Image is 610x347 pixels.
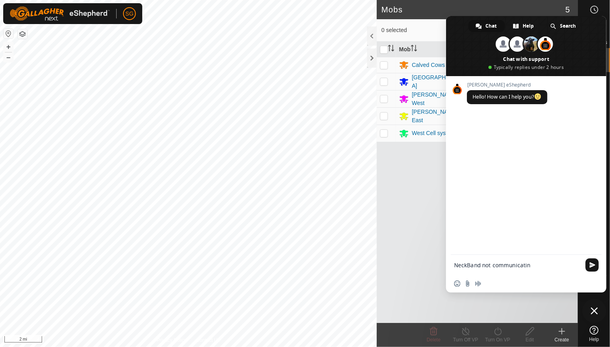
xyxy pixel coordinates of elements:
[473,93,542,100] span: Hello! How can I help you?
[18,29,27,39] button: Map Layers
[482,336,514,343] div: Turn On VP
[196,337,220,344] a: Contact Us
[523,20,534,32] span: Help
[4,29,13,38] button: Reset Map
[157,337,187,344] a: Privacy Policy
[454,262,581,269] textarea: Compose your message...
[506,20,542,32] div: Help
[486,20,497,32] span: Chat
[10,6,110,21] img: Gallagher Logo
[566,4,570,16] span: 5
[412,73,466,90] div: [GEOGRAPHIC_DATA]
[388,46,394,52] p-sorticon: Activate to sort
[427,337,441,343] span: Delete
[412,61,445,69] div: Calved Cows
[582,299,606,323] div: Close chat
[4,52,13,62] button: –
[469,20,505,32] div: Chat
[543,20,584,32] div: Search
[475,280,481,287] span: Audio message
[4,42,13,52] button: +
[412,91,466,107] div: [PERSON_NAME] West
[450,336,482,343] div: Turn Off VP
[411,46,417,52] p-sorticon: Activate to sort
[586,258,599,272] span: Send
[546,336,578,343] div: Create
[578,323,610,345] a: Help
[396,42,469,57] th: Mob
[125,10,133,18] span: SG
[412,129,455,137] div: West Cell system
[382,5,566,14] h2: Mobs
[514,336,546,343] div: Edit
[467,82,547,88] span: [PERSON_NAME] eShepherd
[560,20,576,32] span: Search
[454,280,461,287] span: Insert an emoji
[465,280,471,287] span: Send a file
[382,26,461,34] span: 0 selected
[412,108,466,125] div: [PERSON_NAME] East
[589,337,599,342] span: Help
